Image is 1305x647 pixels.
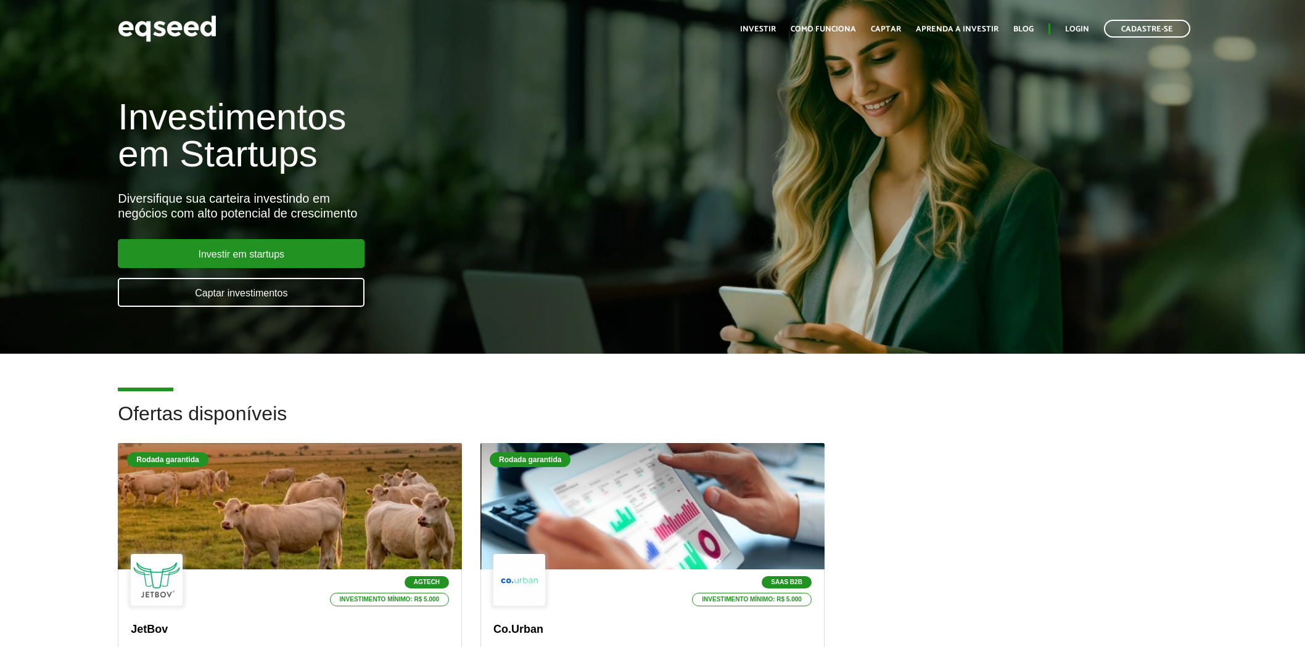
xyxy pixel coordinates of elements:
[490,452,570,467] div: Rodada garantida
[916,25,998,33] a: Aprenda a investir
[118,12,216,45] img: EqSeed
[791,25,856,33] a: Como funciona
[1013,25,1034,33] a: Blog
[118,99,752,173] h1: Investimentos em Startups
[118,191,752,221] div: Diversifique sua carteira investindo em negócios com alto potencial de crescimento
[1104,20,1190,38] a: Cadastre-se
[871,25,901,33] a: Captar
[118,278,364,307] a: Captar investimentos
[127,452,208,467] div: Rodada garantida
[692,593,812,606] p: Investimento mínimo: R$ 5.000
[131,623,449,637] p: JetBov
[1065,25,1089,33] a: Login
[762,576,812,588] p: SaaS B2B
[330,593,450,606] p: Investimento mínimo: R$ 5.000
[405,576,449,588] p: Agtech
[118,403,1187,443] h2: Ofertas disponíveis
[740,25,776,33] a: Investir
[118,239,364,268] a: Investir em startups
[493,623,812,637] p: Co.Urban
